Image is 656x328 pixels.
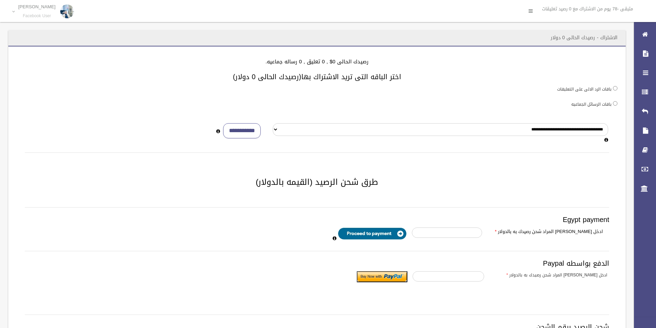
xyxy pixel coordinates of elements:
input: Submit [357,271,407,282]
small: Facebook User [18,13,55,19]
label: باقات الرد الالى على التعليقات [557,85,612,93]
header: الاشتراك - رصيدك الحالى 0 دولار [542,31,626,44]
h2: طرق شحن الرصيد (القيمه بالدولار) [17,178,617,187]
label: ادخل [PERSON_NAME] المراد شحن رصيدك به بالدولار [489,271,612,279]
h3: Egypt payment [25,216,609,223]
h3: الدفع بواسطه Paypal [25,260,609,267]
label: ادخل [PERSON_NAME] المراد شحن رصيدك به بالدولار [487,228,608,236]
h3: اختر الباقه التى تريد الاشتراك بها(رصيدك الحالى 0 دولار) [17,73,617,81]
p: [PERSON_NAME] [18,4,55,9]
label: باقات الرسائل الجماعيه [571,100,612,108]
h4: رصيدك الحالى 0$ , 0 تعليق , 0 رساله جماعيه. [17,59,617,65]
